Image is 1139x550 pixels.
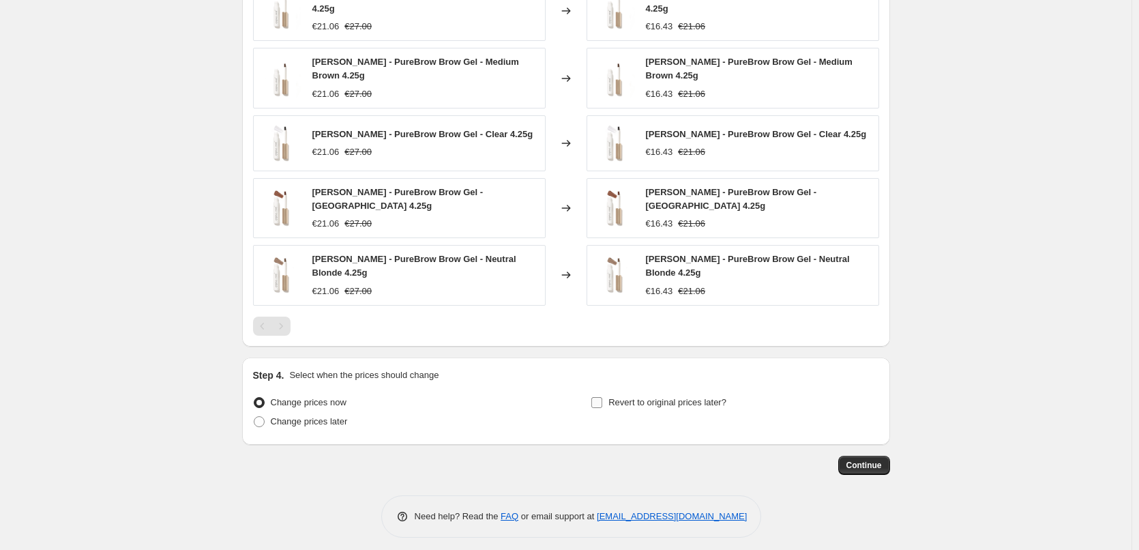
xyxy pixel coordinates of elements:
span: €27.00 [344,21,372,31]
img: jane-iredale-purebrow-brow-gel-clear-425g-165460_80x.png [594,123,635,164]
span: Revert to original prices later? [608,397,726,407]
span: €27.00 [344,147,372,157]
span: €16.43 [646,218,673,229]
span: €21.06 [678,89,705,99]
span: [PERSON_NAME] - PureBrow Brow Gel - Medium Brown 4.25g [312,57,519,81]
span: [PERSON_NAME] - PureBrow Brow Gel - [GEOGRAPHIC_DATA] 4.25g [312,187,484,211]
span: Change prices later [271,416,348,426]
span: €27.00 [344,89,372,99]
img: jane-iredale-purebrow-brow-gel-neutral-blonde-425g-358428_80x.png [261,255,301,295]
span: [PERSON_NAME] - PureBrow Brow Gel - Clear 4.25g [312,129,533,139]
span: [PERSON_NAME] - PureBrow Brow Gel - Clear 4.25g [646,129,867,139]
span: [PERSON_NAME] - PureBrow Brow Gel - Medium Brown 4.25g [646,57,853,81]
span: €27.00 [344,286,372,296]
img: jane-iredale-purebrow-brow-gel-medium-brown-425g-137796_80x.png [594,58,635,99]
span: [PERSON_NAME] - PureBrow Brow Gel - [GEOGRAPHIC_DATA] 4.25g [646,187,817,211]
span: €16.43 [646,286,673,296]
span: [PERSON_NAME] - PureBrow Brow Gel - Neutral Blonde 4.25g [646,254,850,278]
span: €16.43 [646,21,673,31]
h2: Step 4. [253,368,284,382]
span: €21.06 [312,218,340,229]
span: €21.06 [678,147,705,157]
img: jane-iredale-purebrow-brow-gel-neutral-blonde-425g-358428_80x.png [594,255,635,295]
span: €21.06 [678,286,705,296]
span: €16.43 [646,147,673,157]
img: jane-iredale-purebrow-brow-gel-auburn-425g-417359_80x.png [594,188,635,229]
span: €21.06 [678,21,705,31]
span: €27.00 [344,218,372,229]
span: Change prices now [271,397,346,407]
span: €21.06 [312,21,340,31]
img: jane-iredale-purebrow-brow-gel-clear-425g-165460_80x.png [261,123,301,164]
a: [EMAIL_ADDRESS][DOMAIN_NAME] [597,511,747,521]
span: €21.06 [312,147,340,157]
button: Continue [838,456,890,475]
img: jane-iredale-purebrow-brow-gel-auburn-425g-417359_80x.png [261,188,301,229]
p: Select when the prices should change [289,368,439,382]
span: €21.06 [678,218,705,229]
span: [PERSON_NAME] - PureBrow Brow Gel - Neutral Blonde 4.25g [312,254,516,278]
nav: Pagination [253,317,291,336]
span: Need help? Read the [415,511,501,521]
span: Continue [846,460,882,471]
a: FAQ [501,511,518,521]
img: jane-iredale-purebrow-brow-gel-medium-brown-425g-137796_80x.png [261,58,301,99]
span: €21.06 [312,89,340,99]
span: €16.43 [646,89,673,99]
span: or email support at [518,511,597,521]
span: €21.06 [312,286,340,296]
